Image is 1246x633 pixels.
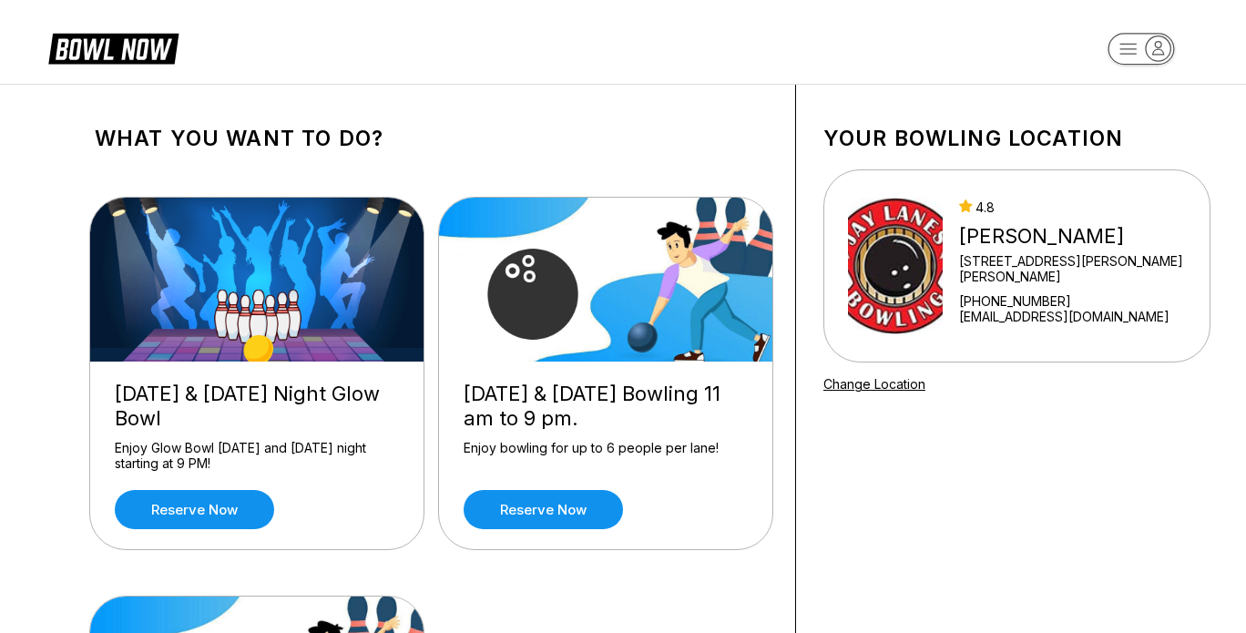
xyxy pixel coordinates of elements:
img: Friday & Saturday Night Glow Bowl [90,198,425,362]
img: Friday & Saturday Bowling 11 am to 9 pm. [439,198,774,362]
h1: What you want to do? [95,126,768,151]
div: [STREET_ADDRESS][PERSON_NAME][PERSON_NAME] [959,253,1186,284]
h1: Your bowling location [823,126,1210,151]
a: Change Location [823,376,925,392]
a: Reserve now [115,490,274,529]
img: Jay Lanes [848,198,943,334]
div: Enjoy Glow Bowl [DATE] and [DATE] night starting at 9 PM! [115,440,399,472]
div: [DATE] & [DATE] Night Glow Bowl [115,382,399,431]
a: Reserve now [464,490,623,529]
div: [DATE] & [DATE] Bowling 11 am to 9 pm. [464,382,748,431]
div: Enjoy bowling for up to 6 people per lane! [464,440,748,472]
div: 4.8 [959,199,1186,215]
a: [EMAIL_ADDRESS][DOMAIN_NAME] [959,309,1186,324]
div: [PHONE_NUMBER] [959,293,1186,309]
div: [PERSON_NAME] [959,224,1186,249]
